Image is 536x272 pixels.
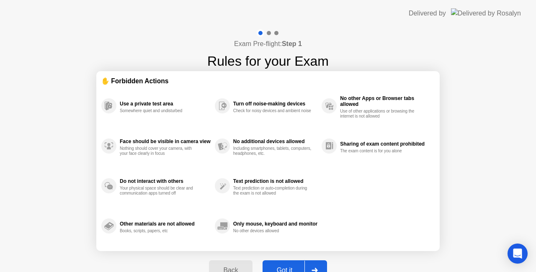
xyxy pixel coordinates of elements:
[120,101,211,107] div: Use a private test area
[233,108,312,113] div: Check for noisy devices and ambient noise
[233,221,317,227] div: Only mouse, keyboard and monitor
[340,141,430,147] div: Sharing of exam content prohibited
[120,186,199,196] div: Your physical space should be clear and communication apps turned off
[101,76,435,86] div: ✋ Forbidden Actions
[120,178,211,184] div: Do not interact with others
[120,228,199,234] div: Books, scripts, papers, etc
[233,186,312,196] div: Text prediction or auto-completion during the exam is not allowed
[282,40,302,47] b: Step 1
[207,51,329,71] h1: Rules for your Exam
[120,146,199,156] div: Nothing should cover your camera, with your face clearly in focus
[233,178,317,184] div: Text prediction is not allowed
[120,139,211,144] div: Face should be visible in camera view
[120,108,199,113] div: Somewhere quiet and undisturbed
[508,244,528,264] div: Open Intercom Messenger
[233,146,312,156] div: Including smartphones, tablets, computers, headphones, etc.
[409,8,446,18] div: Delivered by
[120,221,211,227] div: Other materials are not allowed
[233,228,312,234] div: No other devices allowed
[451,8,521,18] img: Delivered by Rosalyn
[340,149,419,154] div: The exam content is for you alone
[234,39,302,49] h4: Exam Pre-flight:
[233,101,317,107] div: Turn off noise-making devices
[340,95,430,107] div: No other Apps or Browser tabs allowed
[340,109,419,119] div: Use of other applications or browsing the internet is not allowed
[233,139,317,144] div: No additional devices allowed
